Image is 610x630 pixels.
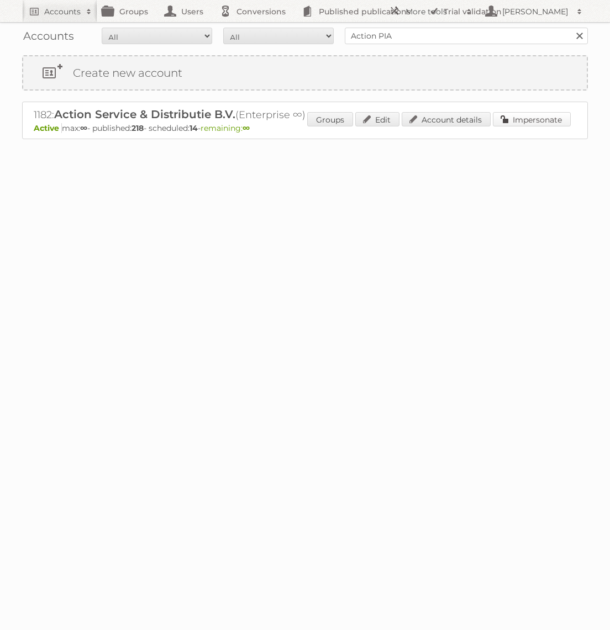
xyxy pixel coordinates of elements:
a: Account details [402,112,491,126]
strong: 218 [132,123,144,133]
span: Active [34,123,62,133]
h2: [PERSON_NAME] [499,6,571,17]
h2: More tools [406,6,461,17]
a: Impersonate [493,112,571,126]
strong: ∞ [243,123,250,133]
span: Action Service & Distributie B.V. [54,108,235,121]
strong: ∞ [80,123,87,133]
h2: 1182: (Enterprise ∞) [34,108,420,122]
span: remaining: [201,123,250,133]
h2: Accounts [44,6,81,17]
strong: 14 [190,123,198,133]
a: Edit [355,112,399,126]
a: Groups [307,112,353,126]
p: max: - published: - scheduled: - [34,123,576,133]
a: Create new account [23,56,587,89]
